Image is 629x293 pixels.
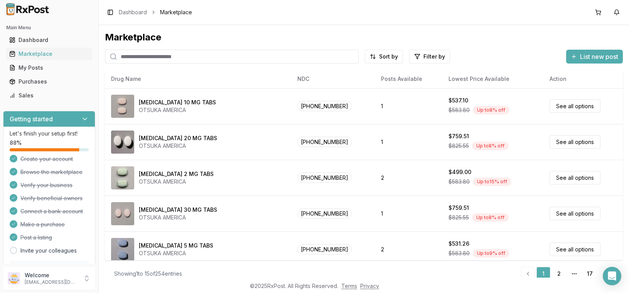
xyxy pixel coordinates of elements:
[297,172,352,183] span: [PHONE_NUMBER]
[580,52,618,61] span: List new post
[6,33,92,47] a: Dashboard
[20,155,73,163] span: Create your account
[20,208,83,215] span: Connect a bank account
[521,267,614,281] nav: pagination
[9,64,89,72] div: My Posts
[10,114,53,124] h3: Getting started
[6,89,92,102] a: Sales
[3,3,52,15] img: RxPost Logo
[139,106,216,114] div: OTSUKA AMERICA
[536,267,550,281] a: 1
[552,267,566,281] a: 2
[473,177,511,186] div: Up to 15 % off
[119,8,192,16] nav: breadcrumb
[550,207,600,220] a: See all options
[139,249,213,257] div: OTSUKA AMERICA
[409,50,450,64] button: Filter by
[114,270,182,278] div: Showing 1 to 15 of 254 entries
[139,206,217,214] div: [MEDICAL_DATA] 30 MG TABS
[379,53,398,60] span: Sort by
[6,47,92,61] a: Marketplace
[139,214,217,221] div: OTSUKA AMERICA
[550,99,600,113] a: See all options
[3,62,95,74] button: My Posts
[375,124,442,160] td: 1
[375,70,442,88] th: Posts Available
[9,78,89,85] div: Purchases
[449,106,470,114] span: $583.80
[20,234,52,241] span: Post a listing
[550,171,600,184] a: See all options
[603,267,621,285] div: Open Intercom Messenger
[423,53,445,60] span: Filter by
[473,249,509,258] div: Up to 9 % off
[449,132,469,140] div: $759.51
[449,214,469,221] span: $825.55
[598,267,614,281] a: Go to next page
[360,283,379,289] a: Privacy
[3,89,95,102] button: Sales
[341,283,357,289] a: Terms
[10,130,89,137] p: Let's finish your setup first!
[111,166,134,189] img: Abilify 2 MG TABS
[6,25,92,31] h2: Main Menu
[297,244,352,254] span: [PHONE_NUMBER]
[449,168,471,176] div: $499.00
[297,137,352,147] span: [PHONE_NUMBER]
[583,267,597,281] a: 17
[160,8,192,16] span: Marketplace
[105,70,291,88] th: Drug Name
[119,8,147,16] a: Dashboard
[105,31,623,44] div: Marketplace
[8,272,20,285] img: User avatar
[365,50,403,64] button: Sort by
[9,36,89,44] div: Dashboard
[20,168,83,176] span: Browse the marketplace
[550,135,600,149] a: See all options
[449,97,468,104] div: $537.10
[9,50,89,58] div: Marketplace
[6,75,92,89] a: Purchases
[550,243,600,256] a: See all options
[449,240,469,248] div: $531.26
[20,181,73,189] span: Verify your business
[3,75,95,88] button: Purchases
[3,48,95,60] button: Marketplace
[9,92,89,99] div: Sales
[139,242,213,249] div: [MEDICAL_DATA] 5 MG TABS
[375,231,442,267] td: 2
[442,70,543,88] th: Lowest Price Available
[6,61,92,75] a: My Posts
[449,204,469,212] div: $759.51
[139,178,214,186] div: OTSUKA AMERICA
[375,160,442,196] td: 2
[20,194,83,202] span: Verify beneficial owners
[449,249,470,257] span: $583.80
[297,208,352,219] span: [PHONE_NUMBER]
[472,142,509,150] div: Up to 8 % off
[111,202,134,225] img: Abilify 30 MG TABS
[139,142,217,150] div: OTSUKA AMERICA
[566,54,623,61] a: List new post
[111,95,134,118] img: Abilify 10 MG TABS
[139,170,214,178] div: [MEDICAL_DATA] 2 MG TABS
[566,50,623,64] button: List new post
[20,221,65,228] span: Make a purchase
[20,247,77,254] a: Invite your colleagues
[25,279,78,285] p: [EMAIL_ADDRESS][DOMAIN_NAME]
[3,34,95,46] button: Dashboard
[375,196,442,231] td: 1
[375,88,442,124] td: 1
[543,70,623,88] th: Action
[25,271,78,279] p: Welcome
[472,213,509,222] div: Up to 8 % off
[449,178,470,186] span: $583.80
[291,70,375,88] th: NDC
[297,101,352,111] span: [PHONE_NUMBER]
[449,142,469,150] span: $825.55
[111,238,134,261] img: Abilify 5 MG TABS
[473,106,509,114] div: Up to 8 % off
[111,131,134,154] img: Abilify 20 MG TABS
[10,139,22,147] span: 88 %
[139,99,216,106] div: [MEDICAL_DATA] 10 MG TABS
